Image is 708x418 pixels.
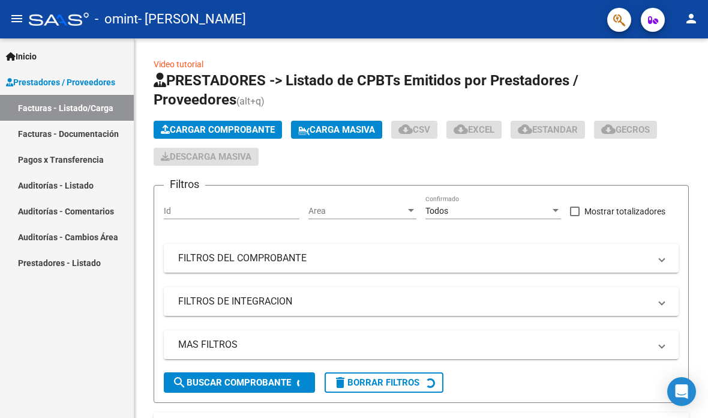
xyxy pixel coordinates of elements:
span: Mostrar totalizadores [584,204,665,219]
mat-icon: cloud_download [398,122,413,136]
span: - [PERSON_NAME] [138,6,246,32]
mat-icon: cloud_download [518,122,532,136]
app-download-masive: Descarga masiva de comprobantes (adjuntos) [154,148,259,166]
mat-expansion-panel-header: FILTROS DEL COMPROBANTE [164,244,679,273]
button: EXCEL [446,121,502,139]
button: Cargar Comprobante [154,121,282,139]
span: PRESTADORES -> Listado de CPBTs Emitidos por Prestadores / Proveedores [154,72,578,108]
span: (alt+q) [236,95,265,107]
div: Open Intercom Messenger [667,377,696,406]
mat-icon: cloud_download [601,122,616,136]
span: EXCEL [454,124,494,135]
mat-icon: cloud_download [454,122,468,136]
mat-panel-title: MAS FILTROS [178,338,650,351]
mat-expansion-panel-header: MAS FILTROS [164,330,679,359]
mat-panel-title: FILTROS DEL COMPROBANTE [178,252,650,265]
button: Borrar Filtros [325,372,443,393]
mat-icon: person [684,11,698,26]
span: Cargar Comprobante [161,124,275,135]
mat-expansion-panel-header: FILTROS DE INTEGRACION [164,287,679,316]
span: Buscar Comprobante [172,377,291,388]
span: Inicio [6,50,37,63]
mat-icon: delete [333,375,347,390]
button: Estandar [511,121,585,139]
span: CSV [398,124,430,135]
span: Todos [425,206,448,216]
mat-icon: menu [10,11,24,26]
span: Area [308,206,406,216]
mat-icon: search [172,375,187,390]
span: Carga Masiva [298,124,375,135]
button: Descarga Masiva [154,148,259,166]
button: Gecros [594,121,657,139]
span: Borrar Filtros [333,377,419,388]
span: Prestadores / Proveedores [6,76,115,89]
button: Carga Masiva [291,121,382,139]
button: Buscar Comprobante [164,372,315,393]
span: Estandar [518,124,578,135]
mat-panel-title: FILTROS DE INTEGRACION [178,295,650,308]
span: - omint [95,6,138,32]
span: Descarga Masiva [161,151,251,162]
span: Gecros [601,124,650,135]
h3: Filtros [164,176,205,193]
button: CSV [391,121,437,139]
a: Video tutorial [154,59,203,69]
